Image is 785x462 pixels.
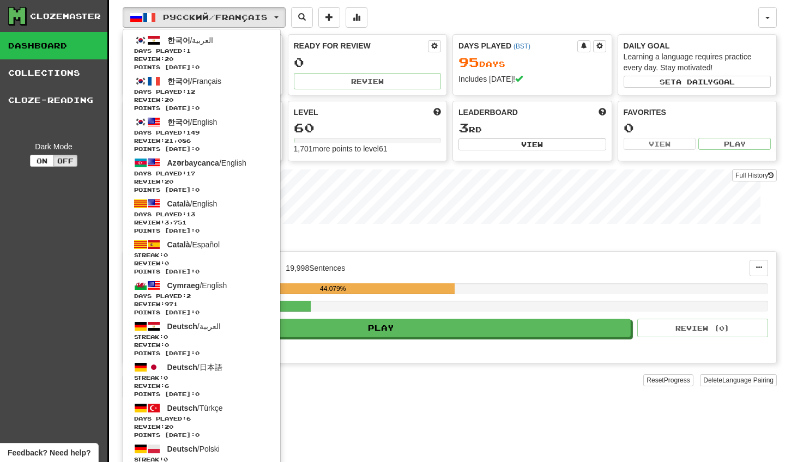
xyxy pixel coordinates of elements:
[123,196,280,236] a: Català/EnglishDays Played:13 Review:3,751Points [DATE]:0
[167,118,218,126] span: / English
[294,40,428,51] div: Ready for Review
[458,107,518,118] span: Leaderboard
[211,283,455,294] div: 44.079%
[643,374,693,386] button: ResetProgress
[458,56,606,70] div: Day s
[134,251,269,259] span: Streak:
[167,240,220,249] span: / Español
[167,363,222,372] span: / 日本語
[123,235,777,246] p: In Progress
[163,13,268,22] span: Русский / Français
[134,292,269,300] span: Days Played:
[123,73,280,114] a: 한국어/FrançaisDays Played:12 Review:20Points [DATE]:0
[123,32,280,73] a: 한국어/العربيةDays Played:1 Review:20Points [DATE]:0
[186,88,195,95] span: 12
[458,40,577,51] div: Days Played
[186,415,191,422] span: 6
[123,277,280,318] a: Cymraeg/EnglishDays Played:2 Review:971Points [DATE]:0
[134,300,269,308] span: Review: 971
[167,404,223,412] span: / Türkçe
[624,51,771,73] div: Learning a language requires practice every day. Stay motivated!
[167,240,190,249] span: Català
[164,333,168,340] span: 0
[599,107,606,118] span: This week in points, UTC
[164,252,168,258] span: 0
[167,322,197,331] span: Deutsch
[134,104,269,112] span: Points [DATE]: 0
[167,445,220,453] span: / Polski
[624,76,771,88] button: Seta dailygoal
[186,293,191,299] span: 2
[167,445,197,453] span: Deutsch
[134,431,269,439] span: Points [DATE]: 0
[624,107,771,118] div: Favorites
[134,308,269,317] span: Points [DATE]: 0
[294,73,442,89] button: Review
[134,145,269,153] span: Points [DATE]: 0
[167,199,218,208] span: / English
[123,7,286,28] button: Русский/Français
[134,63,269,71] span: Points [DATE]: 0
[134,137,269,145] span: Review: 21,086
[134,47,269,55] span: Days Played:
[167,159,246,167] span: / English
[294,107,318,118] span: Level
[514,42,530,50] a: (BST)
[167,159,219,167] span: Azərbaycanca
[134,169,269,178] span: Days Played:
[134,333,269,341] span: Streak:
[134,218,269,227] span: Review: 3,751
[458,74,606,84] div: Includes [DATE]!
[167,363,197,372] span: Deutsch
[186,47,191,54] span: 1
[134,341,269,349] span: Review: 0
[134,268,269,276] span: Points [DATE]: 0
[167,36,190,45] span: 한국어
[167,322,221,331] span: / العربية
[700,374,777,386] button: DeleteLanguage Pairing
[134,210,269,218] span: Days Played:
[134,227,269,235] span: Points [DATE]: 0
[123,318,280,359] a: Deutsch/العربيةStreak:0 Review:0Points [DATE]:0
[732,169,777,181] a: Full History
[722,376,774,384] span: Language Pairing
[134,88,269,96] span: Days Played:
[167,404,197,412] span: Deutsch
[167,199,190,208] span: Català
[433,107,441,118] span: Score more points to level up
[134,178,269,186] span: Review: 20
[53,155,77,167] button: Off
[186,170,195,177] span: 17
[134,96,269,104] span: Review: 20
[134,186,269,194] span: Points [DATE]: 0
[123,155,280,196] a: Azərbaycanca/EnglishDays Played:17 Review:20Points [DATE]:0
[676,78,713,86] span: a daily
[458,138,606,150] button: View
[8,447,90,458] span: Open feedback widget
[286,263,345,273] div: 19,998 Sentences
[134,423,269,431] span: Review: 20
[458,54,479,70] span: 95
[458,121,606,135] div: rd
[294,121,442,135] div: 60
[134,259,269,268] span: Review: 0
[134,129,269,137] span: Days Played:
[123,236,280,277] a: Català/EspañolStreak:0 Review:0Points [DATE]:0
[134,374,269,382] span: Streak:
[637,319,768,337] button: Review (0)
[164,374,168,381] span: 0
[624,40,771,51] div: Daily Goal
[698,138,771,150] button: Play
[30,155,54,167] button: On
[294,143,442,154] div: 1,701 more points to level 61
[30,11,101,22] div: Clozemaster
[134,382,269,390] span: Review: 6
[123,114,280,155] a: 한국어/EnglishDays Played:149 Review:21,086Points [DATE]:0
[131,319,631,337] button: Play
[624,121,771,135] div: 0
[123,400,280,441] a: Deutsch/TürkçeDays Played:6 Review:20Points [DATE]:0
[346,7,367,28] button: More stats
[167,281,227,290] span: / English
[134,415,269,423] span: Days Played:
[291,7,313,28] button: Search sentences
